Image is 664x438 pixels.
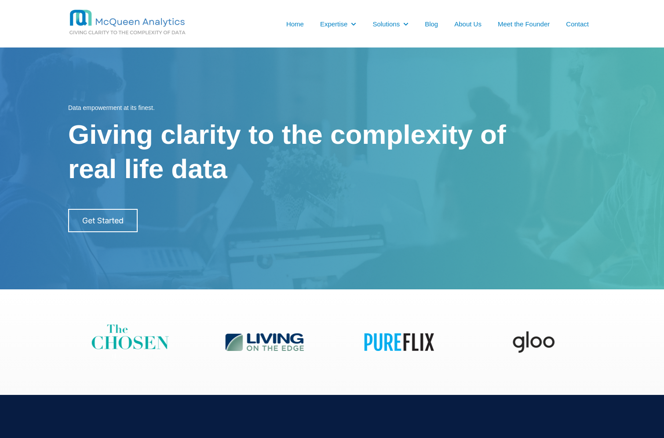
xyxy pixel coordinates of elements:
img: thechosen [92,325,169,360]
a: Get Started [68,209,138,232]
img: pureflix [365,333,434,351]
img: gloo [513,331,555,353]
span: Giving clarity to the complexity of [68,119,506,150]
img: MCQ BG 1 [68,9,222,36]
a: Expertise [320,19,348,29]
a: About Us [454,19,482,29]
a: Meet the Founder [498,19,550,29]
a: Solutions [372,19,400,29]
a: Blog [425,19,438,29]
span: real life data [68,153,227,184]
nav: Desktop navigation [244,19,596,29]
img: lote [226,333,304,351]
a: Home [286,19,304,29]
a: Contact [566,19,589,29]
span: Data empowerment at its finest. [68,104,155,111]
